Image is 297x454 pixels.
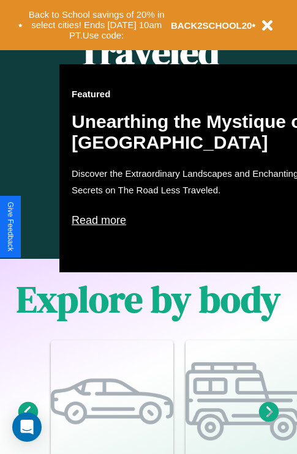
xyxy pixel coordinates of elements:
b: BACK2SCHOOL20 [171,20,252,31]
div: Open Intercom Messenger [12,412,42,442]
div: Give Feedback [6,202,15,251]
button: Back to School savings of 20% in select cities! Ends [DATE] 10am PT.Use code: [23,6,171,44]
h1: Explore by body [17,274,280,324]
